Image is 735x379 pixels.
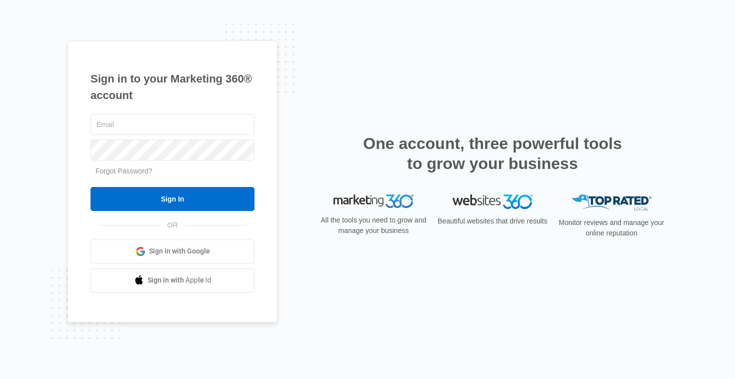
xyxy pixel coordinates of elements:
[90,239,254,263] a: Sign in with Google
[90,70,254,103] h1: Sign in to your Marketing 360® account
[333,194,413,208] img: Marketing 360
[90,187,254,211] input: Sign In
[571,194,651,211] img: Top Rated Local
[317,215,429,236] p: All the tools you need to grow and manage your business
[555,217,667,238] p: Monitor reviews and manage your online reputation
[436,216,548,226] p: Beautiful websites that drive results
[160,220,185,230] span: OR
[147,275,211,285] span: Sign in with Apple Id
[149,246,210,256] span: Sign in with Google
[360,133,625,173] h2: One account, three powerful tools to grow your business
[90,268,254,292] a: Sign in with Apple Id
[90,114,254,135] input: Email
[452,194,532,209] img: Websites 360
[95,167,152,175] a: Forgot Password?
